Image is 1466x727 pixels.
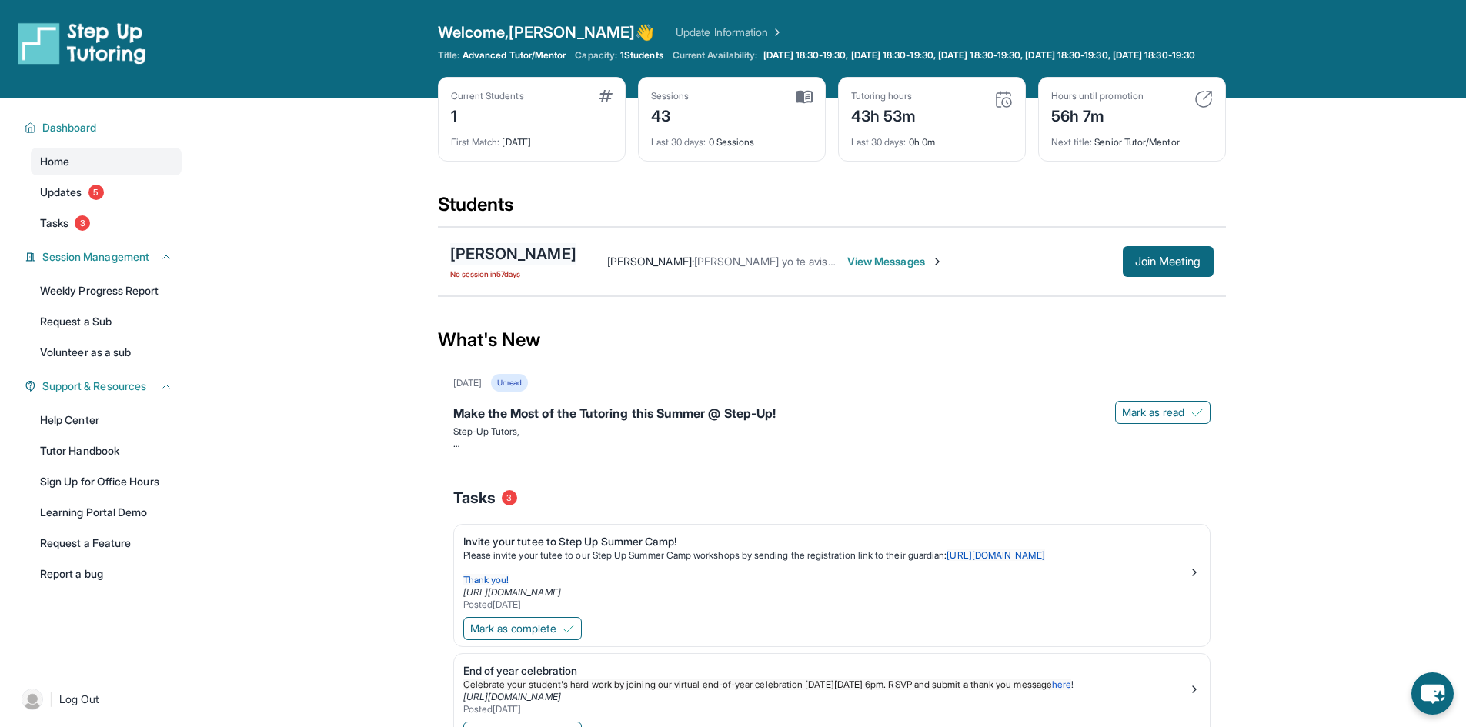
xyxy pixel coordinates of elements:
[31,308,182,335] a: Request a Sub
[454,525,1210,614] a: Invite your tutee to Step Up Summer Camp!Please invite your tutee to our Step Up Summer Camp work...
[438,192,1226,226] div: Students
[651,136,706,148] span: Last 30 days :
[694,255,943,268] span: [PERSON_NAME] yo te aviso en te lo agradezco 🙏🏻
[1051,102,1144,127] div: 56h 7m
[1135,257,1201,266] span: Join Meeting
[451,102,524,127] div: 1
[40,185,82,200] span: Updates
[491,374,528,392] div: Unread
[31,560,182,588] a: Report a bug
[796,90,813,104] img: card
[851,127,1013,148] div: 0h 0m
[1411,672,1454,715] button: chat-button
[620,49,663,62] span: 1 Students
[22,689,43,710] img: user-img
[75,215,90,231] span: 3
[607,255,694,268] span: [PERSON_NAME] :
[994,90,1013,108] img: card
[851,102,917,127] div: 43h 53m
[451,136,500,148] span: First Match :
[847,254,943,269] span: View Messages
[463,549,1188,562] p: Please invite your tutee to our Step Up Summer Camp workshops by sending the registration link to...
[36,249,172,265] button: Session Management
[651,127,813,148] div: 0 Sessions
[463,691,561,702] a: [URL][DOMAIN_NAME]
[31,148,182,175] a: Home
[49,690,53,709] span: |
[1051,127,1213,148] div: Senior Tutor/Mentor
[1123,246,1214,277] button: Join Meeting
[768,25,783,40] img: Chevron Right
[31,437,182,465] a: Tutor Handbook
[563,622,575,635] img: Mark as complete
[463,599,1188,611] div: Posted [DATE]
[88,185,104,200] span: 5
[470,621,556,636] span: Mark as complete
[40,154,69,169] span: Home
[31,178,182,206] a: Updates5
[438,49,459,62] span: Title:
[1122,405,1185,420] span: Mark as read
[463,617,582,640] button: Mark as complete
[463,534,1188,549] div: Invite your tutee to Step Up Summer Camp!
[760,49,1198,62] a: [DATE] 18:30-19:30, [DATE] 18:30-19:30, [DATE] 18:30-19:30, [DATE] 18:30-19:30, [DATE] 18:30-19:30
[454,654,1210,719] a: End of year celebrationCelebrate your student's hard work by joining our virtual end-of-year cele...
[575,49,617,62] span: Capacity:
[463,574,509,585] span: Thank you!
[453,377,482,389] div: [DATE]
[42,379,146,394] span: Support & Resources
[31,499,182,526] a: Learning Portal Demo
[42,120,97,135] span: Dashboard
[1191,406,1204,419] img: Mark as read
[763,49,1195,62] span: [DATE] 18:30-19:30, [DATE] 18:30-19:30, [DATE] 18:30-19:30, [DATE] 18:30-19:30, [DATE] 18:30-19:30
[31,406,182,434] a: Help Center
[31,277,182,305] a: Weekly Progress Report
[438,22,655,43] span: Welcome, [PERSON_NAME] 👋
[36,120,172,135] button: Dashboard
[502,490,517,505] span: 3
[463,679,1188,691] p: !
[651,102,690,127] div: 43
[463,703,1188,715] div: Posted [DATE]
[36,379,172,394] button: Support & Resources
[59,692,99,707] span: Log Out
[947,549,1044,561] a: [URL][DOMAIN_NAME]
[15,682,182,716] a: |Log Out
[1115,401,1211,424] button: Mark as read
[450,243,576,265] div: [PERSON_NAME]
[40,215,68,231] span: Tasks
[463,679,1052,690] span: Celebrate your student's hard work by joining our virtual end-of-year celebration [DATE][DATE] 6p...
[1194,90,1213,108] img: card
[851,136,907,148] span: Last 30 days :
[1051,90,1144,102] div: Hours until promotion
[463,586,561,598] a: [URL][DOMAIN_NAME]
[31,338,182,366] a: Volunteer as a sub
[31,209,182,237] a: Tasks3
[463,663,1188,679] div: End of year celebration
[1051,136,1093,148] span: Next title :
[438,306,1226,374] div: What's New
[673,49,757,62] span: Current Availability:
[463,49,566,62] span: Advanced Tutor/Mentor
[451,90,524,102] div: Current Students
[453,487,496,509] span: Tasks
[31,529,182,557] a: Request a Feature
[1052,679,1071,690] a: here
[651,90,690,102] div: Sessions
[450,268,576,280] span: No session in 57 days
[931,255,943,268] img: Chevron-Right
[599,90,613,102] img: card
[42,249,149,265] span: Session Management
[31,468,182,495] a: Sign Up for Office Hours
[18,22,146,65] img: logo
[451,127,613,148] div: [DATE]
[453,425,1211,438] p: Step-Up Tutors,
[851,90,917,102] div: Tutoring hours
[453,404,1211,425] div: Make the Most of the Tutoring this Summer @ Step-Up!
[676,25,783,40] a: Update Information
